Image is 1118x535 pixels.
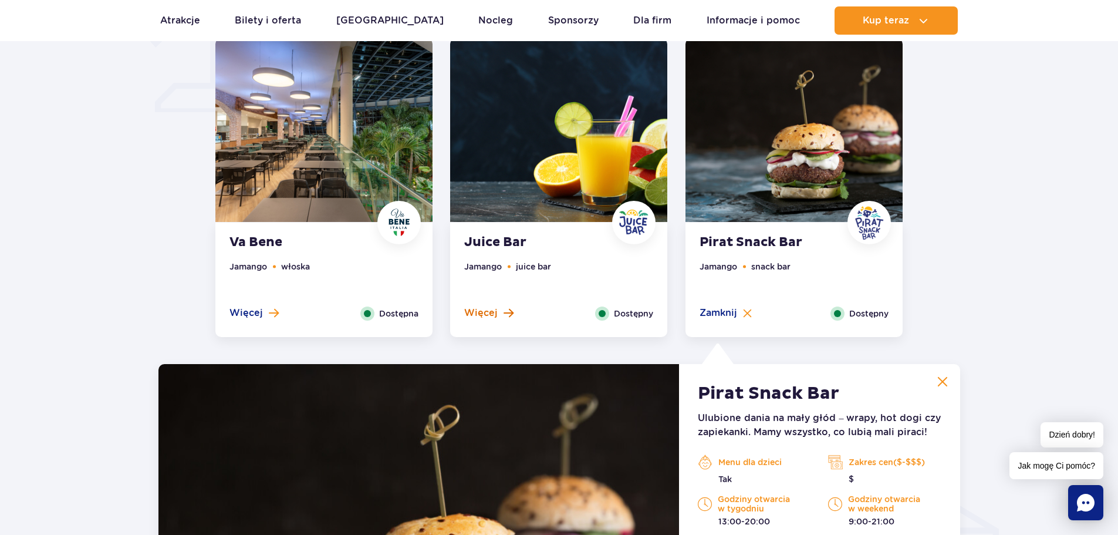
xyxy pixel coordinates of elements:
li: juice bar [516,260,551,273]
img: Juice Bar [616,205,651,240]
img: Va Bene [381,205,417,240]
li: Jamango [229,260,267,273]
img: Pirat Snack Bar [685,38,903,222]
strong: Pirat Snack Bar [698,383,839,404]
p: Godziny otwarcia w tygodniu [698,494,810,513]
a: Atrakcje [160,6,200,35]
span: Kup teraz [863,15,909,26]
p: Menu dla dzieci [698,453,810,471]
p: Zakres cen($-$$$) [828,453,941,471]
p: Tak [698,473,810,485]
button: Więcej [229,307,279,319]
button: Kup teraz [835,6,958,35]
img: Pirat Snack Bar [852,205,887,240]
span: Dostępna [379,307,418,320]
button: Zamknij [700,307,752,319]
img: Juice Bar [450,38,667,222]
img: Va Bene [215,38,433,222]
span: Zamknij [700,307,737,319]
p: 9:00-21:00 [828,516,941,527]
span: Dostępny [614,307,653,320]
strong: Pirat Snack Bar [700,234,842,251]
span: Dzień dobry! [1041,422,1103,447]
button: Więcej [464,307,514,319]
p: 13:00-20:00 [698,516,810,527]
span: Jak mogę Ci pomóc? [1009,452,1103,479]
div: Chat [1068,485,1103,520]
a: Bilety i oferta [235,6,301,35]
p: Godziny otwarcia w weekend [828,494,941,513]
p: Ulubione dania na mały głód – wrapy, hot dogi czy zapiekanki. Mamy wszystko, co lubią mali piraci! [698,411,941,439]
span: Dostępny [849,307,889,320]
strong: Va Bene [229,234,371,251]
a: Sponsorzy [548,6,599,35]
li: włoska [281,260,310,273]
strong: Juice Bar [464,234,606,251]
li: Jamango [700,260,737,273]
li: Jamango [464,260,502,273]
a: Informacje i pomoc [707,6,800,35]
a: Dla firm [633,6,671,35]
span: Więcej [229,307,263,319]
a: [GEOGRAPHIC_DATA] [336,6,444,35]
p: $ [828,473,941,485]
a: Nocleg [478,6,513,35]
li: snack bar [751,260,791,273]
span: Więcej [464,307,498,319]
